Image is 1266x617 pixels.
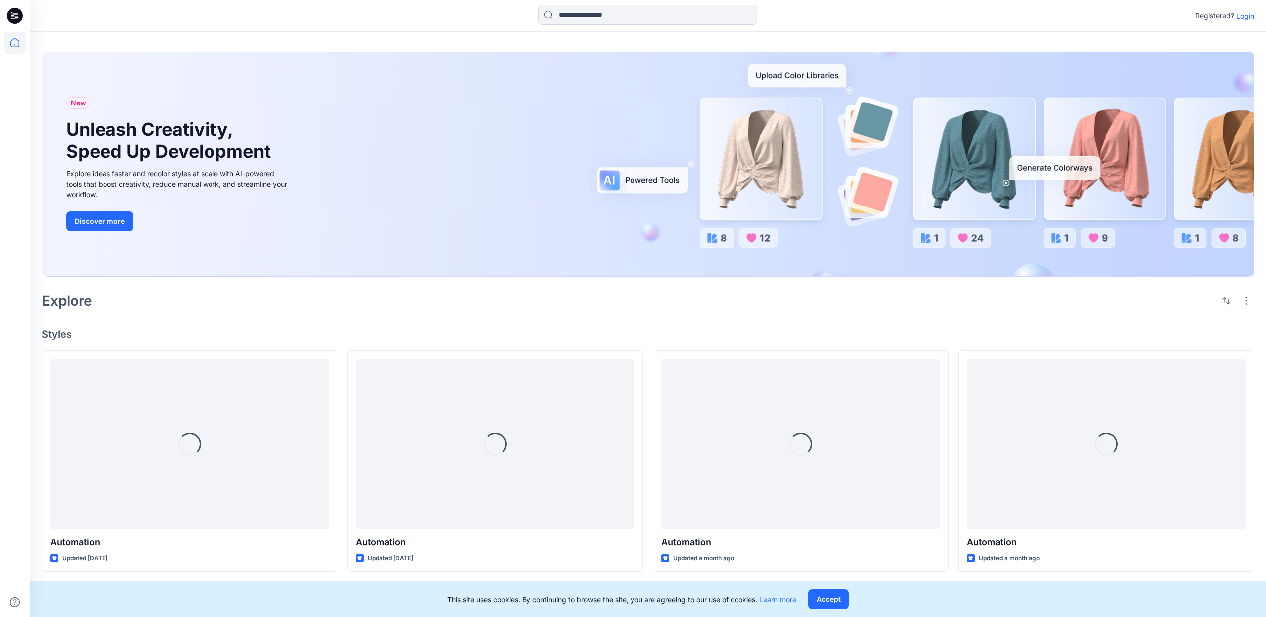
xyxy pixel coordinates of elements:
span: New [71,97,86,109]
a: Discover more [66,211,290,231]
p: Updated [DATE] [62,553,107,564]
h1: Unleash Creativity, Speed Up Development [66,119,275,162]
h2: Explore [42,293,92,308]
p: Updated [DATE] [368,553,413,564]
a: Learn more [759,595,796,604]
button: Discover more [66,211,133,231]
p: Login [1236,11,1254,21]
div: Explore ideas faster and recolor styles at scale with AI-powered tools that boost creativity, red... [66,168,290,200]
p: Automation [661,535,940,549]
p: Automation [967,535,1246,549]
p: This site uses cookies. By continuing to browse the site, you are agreeing to our use of cookies. [447,594,796,605]
h4: Styles [42,328,1254,340]
p: Automation [50,535,329,549]
p: Registered? [1195,10,1234,22]
p: Updated a month ago [673,553,734,564]
p: Updated a month ago [979,553,1040,564]
p: Automation [356,535,634,549]
button: Accept [808,589,849,609]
